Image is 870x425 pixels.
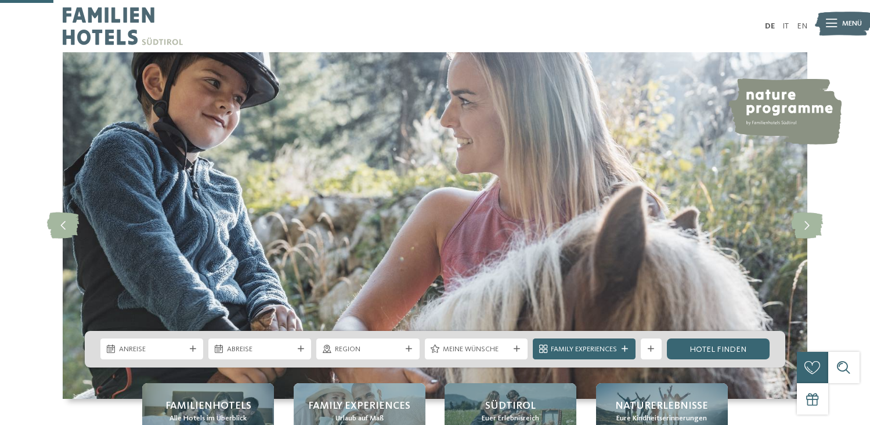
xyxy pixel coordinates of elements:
[482,413,539,424] span: Euer Erlebnisreich
[797,22,807,30] a: EN
[119,344,185,355] span: Anreise
[616,413,707,424] span: Eure Kindheitserinnerungen
[165,399,251,413] span: Familienhotels
[615,399,708,413] span: Naturerlebnisse
[782,22,789,30] a: IT
[443,344,509,355] span: Meine Wünsche
[551,344,617,355] span: Family Experiences
[765,22,775,30] a: DE
[667,338,770,359] a: Hotel finden
[335,413,384,424] span: Urlaub auf Maß
[842,19,862,29] span: Menü
[169,413,247,424] span: Alle Hotels im Überblick
[485,399,536,413] span: Südtirol
[727,78,842,145] img: nature programme by Familienhotels Südtirol
[335,344,401,355] span: Region
[308,399,410,413] span: Family Experiences
[63,52,807,399] img: Familienhotels Südtirol: The happy family places
[227,344,293,355] span: Abreise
